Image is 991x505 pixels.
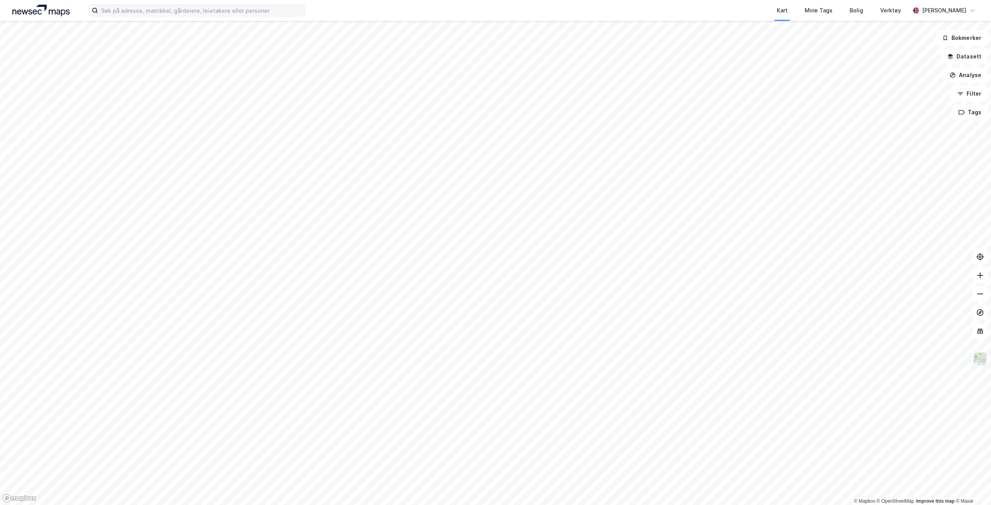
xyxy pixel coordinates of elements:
div: Verktøy [880,6,901,15]
a: Improve this map [916,498,955,504]
button: Datasett [941,49,988,64]
button: Filter [951,86,988,101]
div: Kart [777,6,788,15]
div: Mine Tags [805,6,833,15]
img: Z [973,352,988,366]
input: Søk på adresse, matrikkel, gårdeiere, leietakere eller personer [98,5,305,16]
img: logo.a4113a55bc3d86da70a041830d287a7e.svg [12,5,70,16]
div: Kontrollprogram for chat [952,468,991,505]
a: Mapbox homepage [2,494,36,503]
button: Analyse [943,67,988,83]
div: [PERSON_NAME] [922,6,966,15]
a: OpenStreetMap [877,498,914,504]
div: Bolig [850,6,863,15]
iframe: Chat Widget [952,468,991,505]
button: Bokmerker [936,30,988,46]
button: Tags [952,105,988,120]
a: Mapbox [854,498,875,504]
